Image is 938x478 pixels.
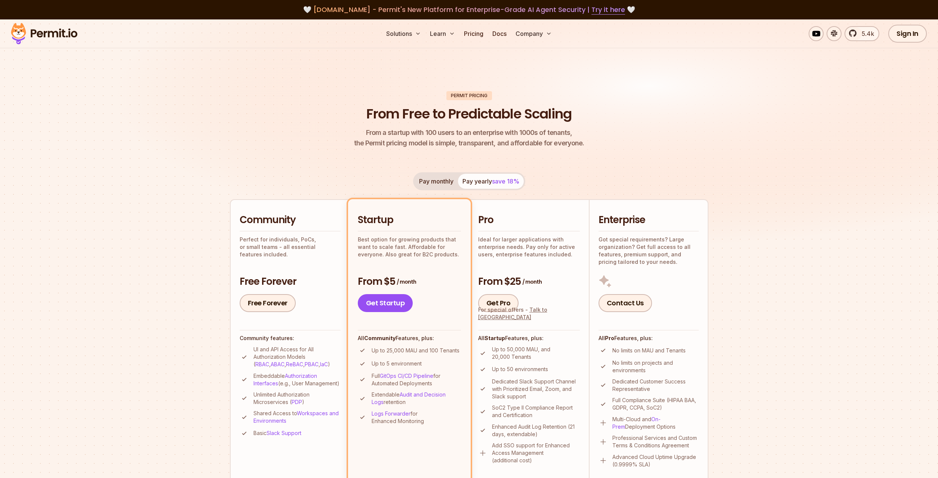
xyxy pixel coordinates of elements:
button: Solutions [383,26,424,41]
p: Shared Access to [253,410,341,425]
p: Perfect for individuals, PoCs, or small teams - all essential features included. [240,236,341,258]
p: Dedicated Customer Success Representative [612,378,699,393]
p: Enhanced Audit Log Retention (21 days, extendable) [492,423,580,438]
a: Contact Us [599,294,652,312]
strong: Startup [485,335,505,341]
p: Basic [253,429,301,437]
span: [DOMAIN_NAME] - Permit's New Platform for Enterprise-Grade AI Agent Security | [313,5,625,14]
p: Ideal for larger applications with enterprise needs. Pay only for active users, enterprise featur... [478,236,580,258]
p: Professional Services and Custom Terms & Conditions Agreement [612,434,699,449]
p: Up to 25,000 MAU and 100 Tenants [372,347,459,354]
p: No limits on MAU and Tenants [612,347,686,354]
img: Permit logo [7,21,81,46]
p: for Enhanced Monitoring [372,410,461,425]
a: Sign In [888,25,927,43]
h3: From $25 [478,275,580,289]
p: Up to 50,000 MAU, and 20,000 Tenants [492,346,580,361]
span: / month [522,278,542,286]
h4: All Features, plus: [358,334,461,342]
button: Learn [427,26,458,41]
span: From a startup with 100 users to an enterprise with 1000s of tenants, [354,127,584,138]
p: the Permit pricing model is simple, transparent, and affordable for everyone. [354,127,584,148]
a: Logs Forwarder [372,410,410,417]
a: Try it here [591,5,625,15]
p: Dedicated Slack Support Channel with Prioritized Email, Zoom, and Slack support [492,378,580,400]
a: PDP [292,399,302,405]
a: Audit and Decision Logs [372,391,446,405]
button: Company [513,26,555,41]
a: Docs [489,26,510,41]
p: SoC2 Type II Compliance Report and Certification [492,404,580,419]
a: Free Forever [240,294,296,312]
h3: Free Forever [240,275,341,289]
p: Best option for growing products that want to scale fast. Affordable for everyone. Also great for... [358,236,461,258]
p: Full Compliance Suite (HIPAA BAA, GDPR, CCPA, SoC2) [612,397,699,411]
p: Extendable retention [372,391,461,406]
h1: From Free to Predictable Scaling [366,105,572,123]
span: 5.4k [857,29,874,38]
h4: Community features: [240,334,341,342]
a: ABAC [271,361,285,367]
h4: All Features, plus: [478,334,580,342]
a: Authorization Interfaces [253,373,317,386]
p: Advanced Cloud Uptime Upgrade (0.9999% SLA) [612,453,699,468]
p: Up to 50 environments [492,366,548,373]
div: For special offers - [478,306,580,321]
p: Got special requirements? Large organization? Get full access to all features, premium support, a... [599,236,699,266]
a: IaC [320,361,328,367]
a: Slack Support [267,430,301,436]
p: Unlimited Authorization Microservices ( ) [253,391,341,406]
a: Get Startup [358,294,413,312]
a: RBAC [255,361,269,367]
p: Full for Automated Deployments [372,372,461,387]
p: Add SSO support for Enhanced Access Management (additional cost) [492,442,580,464]
h4: All Features, plus: [599,334,699,342]
strong: Pro [605,335,614,341]
p: Up to 5 environment [372,360,422,367]
p: UI and API Access for All Authorization Models ( , , , , ) [253,346,341,368]
div: 🤍 🤍 [18,4,920,15]
h3: From $5 [358,275,461,289]
h2: Community [240,213,341,227]
a: PBAC [305,361,319,367]
h2: Enterprise [599,213,699,227]
a: Get Pro [478,294,519,312]
p: Embeddable (e.g., User Management) [253,372,341,387]
h2: Pro [478,213,580,227]
p: Multi-Cloud and Deployment Options [612,416,699,431]
strong: Community [364,335,396,341]
div: Permit Pricing [446,91,492,100]
h2: Startup [358,213,461,227]
a: ReBAC [286,361,303,367]
button: Pay monthly [415,174,458,189]
a: 5.4k [845,26,879,41]
a: On-Prem [612,416,661,430]
a: Pricing [461,26,486,41]
a: GitOps CI/CD Pipeline [380,373,433,379]
span: / month [397,278,416,286]
p: No limits on projects and environments [612,359,699,374]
